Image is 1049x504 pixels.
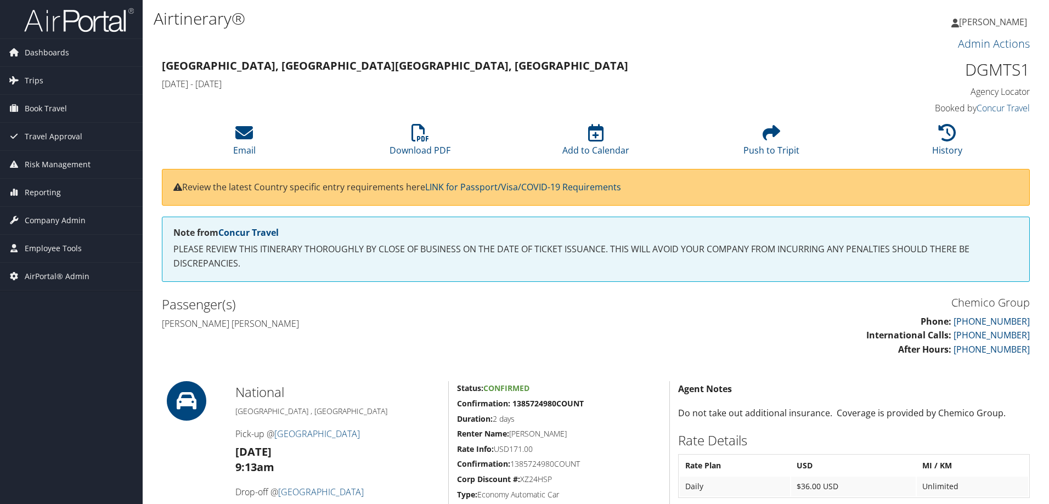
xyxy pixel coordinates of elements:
[898,343,951,355] strong: After Hours:
[954,315,1030,327] a: [PHONE_NUMBER]
[958,36,1030,51] a: Admin Actions
[25,179,61,206] span: Reporting
[604,295,1030,310] h3: Chemico Group
[678,431,1030,450] h2: Rate Details
[25,263,89,290] span: AirPortal® Admin
[173,180,1018,195] p: Review the latest Country specific entry requirements here
[917,456,1028,475] th: MI / KM
[483,383,529,393] span: Confirmed
[457,444,494,454] strong: Rate Info:
[233,130,256,156] a: Email
[235,406,440,417] h5: [GEOGRAPHIC_DATA] , [GEOGRAPHIC_DATA]
[921,315,951,327] strong: Phone:
[162,318,588,330] h4: [PERSON_NAME] [PERSON_NAME]
[917,477,1028,496] td: Unlimited
[457,414,493,424] strong: Duration:
[457,474,520,484] strong: Corp Discount #:
[825,58,1030,81] h1: DGMTS1
[235,486,440,498] h4: Drop-off @
[977,102,1030,114] a: Concur Travel
[457,428,661,439] h5: [PERSON_NAME]
[235,383,440,401] h2: National
[25,67,43,94] span: Trips
[457,414,661,424] h5: 2 days
[154,7,743,30] h1: Airtinerary®
[235,460,274,474] strong: 9:13am
[743,130,799,156] a: Push to Tripit
[25,207,86,234] span: Company Admin
[274,428,360,440] a: [GEOGRAPHIC_DATA]
[680,477,790,496] td: Daily
[457,458,661,469] h5: 1385724980COUNT
[954,329,1030,341] a: [PHONE_NUMBER]
[218,226,279,239] a: Concur Travel
[678,406,1030,421] p: Do not take out additional insurance. Coverage is provided by Chemico Group.
[162,78,809,90] h4: [DATE] - [DATE]
[25,151,91,178] span: Risk Management
[791,456,916,475] th: USD
[825,102,1030,114] h4: Booked by
[457,398,584,409] strong: Confirmation: 1385724980COUNT
[457,444,661,455] h5: USD171.00
[25,123,82,150] span: Travel Approval
[235,444,272,459] strong: [DATE]
[173,226,279,239] strong: Note from
[162,295,588,314] h2: Passenger(s)
[173,242,1018,270] p: PLEASE REVIEW THIS ITINERARY THOROUGHLY BY CLOSE OF BUSINESS ON THE DATE OF TICKET ISSUANCE. THIS...
[680,456,790,475] th: Rate Plan
[932,130,962,156] a: History
[791,477,916,496] td: $36.00 USD
[951,5,1038,38] a: [PERSON_NAME]
[25,95,67,122] span: Book Travel
[457,458,510,469] strong: Confirmation:
[25,39,69,66] span: Dashboards
[25,235,82,262] span: Employee Tools
[390,130,450,156] a: Download PDF
[866,329,951,341] strong: International Calls:
[959,16,1027,28] span: [PERSON_NAME]
[954,343,1030,355] a: [PHONE_NUMBER]
[162,58,628,73] strong: [GEOGRAPHIC_DATA], [GEOGRAPHIC_DATA] [GEOGRAPHIC_DATA], [GEOGRAPHIC_DATA]
[825,86,1030,98] h4: Agency Locator
[457,489,477,500] strong: Type:
[425,181,621,193] a: LINK for Passport/Visa/COVID-19 Requirements
[562,130,629,156] a: Add to Calendar
[24,7,134,33] img: airportal-logo.png
[235,428,440,440] h4: Pick-up @
[457,428,509,439] strong: Renter Name:
[457,489,661,500] h5: Economy Automatic Car
[278,486,364,498] a: [GEOGRAPHIC_DATA]
[457,383,483,393] strong: Status:
[457,474,661,485] h5: XZ24HSP
[678,383,732,395] strong: Agent Notes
